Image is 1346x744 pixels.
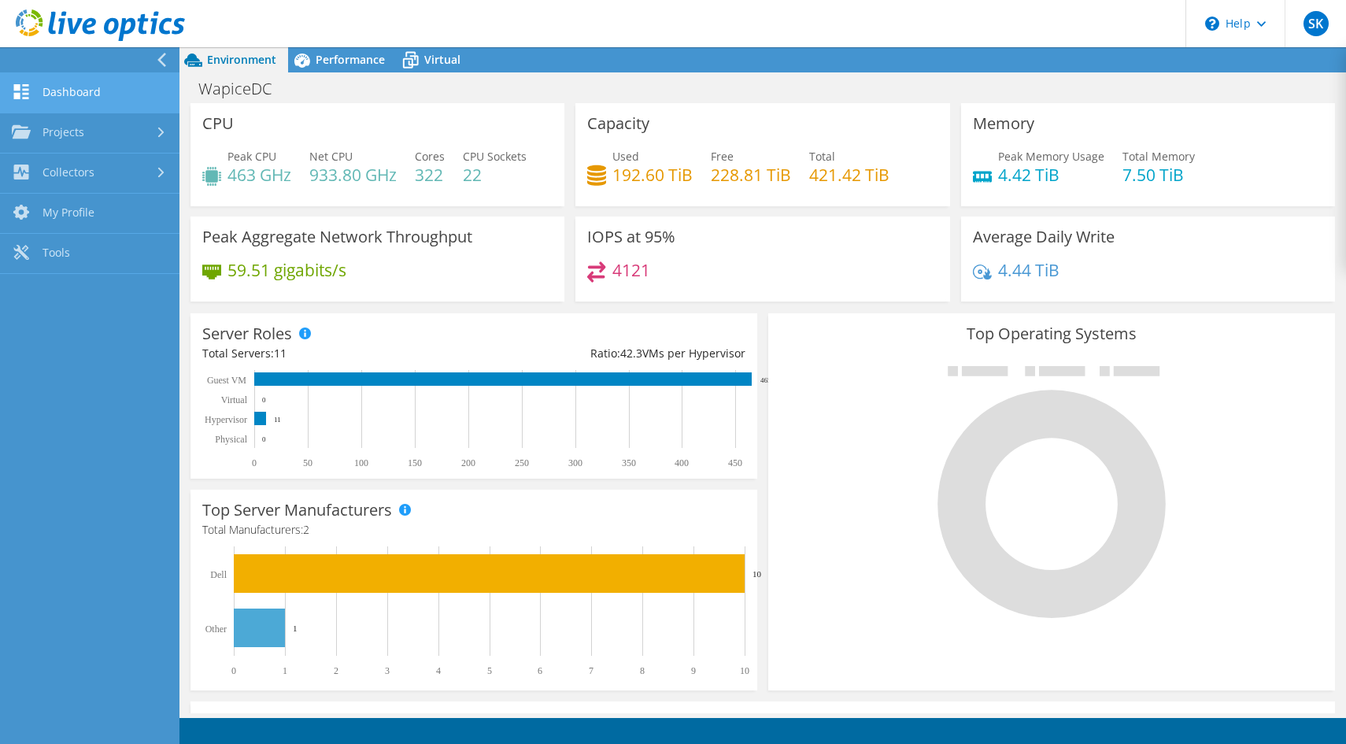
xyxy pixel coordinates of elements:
[316,52,385,67] span: Performance
[215,434,247,445] text: Physical
[474,345,745,362] div: Ratio: VMs per Hypervisor
[711,166,791,183] h4: 228.81 TiB
[210,569,227,580] text: Dell
[1122,149,1195,164] span: Total Memory
[587,228,675,246] h3: IOPS at 95%
[334,665,338,676] text: 2
[424,52,460,67] span: Virtual
[227,149,276,164] span: Peak CPU
[303,522,309,537] span: 2
[408,457,422,468] text: 150
[463,149,527,164] span: CPU Sockets
[436,665,441,676] text: 4
[262,396,266,404] text: 0
[675,457,689,468] text: 400
[227,261,346,279] h4: 59.51 gigabits/s
[728,457,742,468] text: 450
[587,115,649,132] h3: Capacity
[227,166,291,183] h4: 463 GHz
[415,166,445,183] h4: 322
[207,375,246,386] text: Guest VM
[620,346,642,361] span: 42.3
[309,166,397,183] h4: 933.80 GHz
[998,149,1104,164] span: Peak Memory Usage
[998,261,1059,279] h4: 4.44 TiB
[309,149,353,164] span: Net CPU
[205,624,227,635] text: Other
[711,149,734,164] span: Free
[385,665,390,676] text: 3
[191,80,296,98] h1: WapiceDC
[622,457,636,468] text: 350
[753,569,762,579] text: 10
[640,665,645,676] text: 8
[612,149,639,164] span: Used
[202,521,745,539] h4: Total Manufacturers:
[487,665,492,676] text: 5
[973,228,1115,246] h3: Average Daily Write
[1303,11,1329,36] span: SK
[354,457,368,468] text: 100
[303,457,312,468] text: 50
[202,345,474,362] div: Total Servers:
[538,665,542,676] text: 6
[207,52,276,67] span: Environment
[780,325,1323,342] h3: Top Operating Systems
[760,376,771,384] text: 465
[202,115,234,132] h3: CPU
[612,166,693,183] h4: 192.60 TiB
[612,261,650,279] h4: 4121
[998,166,1104,183] h4: 4.42 TiB
[589,665,593,676] text: 7
[274,346,287,361] span: 11
[202,228,472,246] h3: Peak Aggregate Network Throughput
[691,665,696,676] text: 9
[252,457,257,468] text: 0
[461,457,475,468] text: 200
[809,166,889,183] h4: 421.42 TiB
[202,325,292,342] h3: Server Roles
[415,149,445,164] span: Cores
[221,394,248,405] text: Virtual
[293,624,298,633] text: 1
[809,149,835,164] span: Total
[568,457,582,468] text: 300
[1205,17,1219,31] svg: \n
[283,665,287,676] text: 1
[205,414,247,425] text: Hypervisor
[515,457,529,468] text: 250
[740,665,749,676] text: 10
[1122,166,1195,183] h4: 7.50 TiB
[231,665,236,676] text: 0
[973,115,1034,132] h3: Memory
[262,435,266,443] text: 0
[274,416,281,424] text: 11
[463,166,527,183] h4: 22
[202,502,392,519] h3: Top Server Manufacturers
